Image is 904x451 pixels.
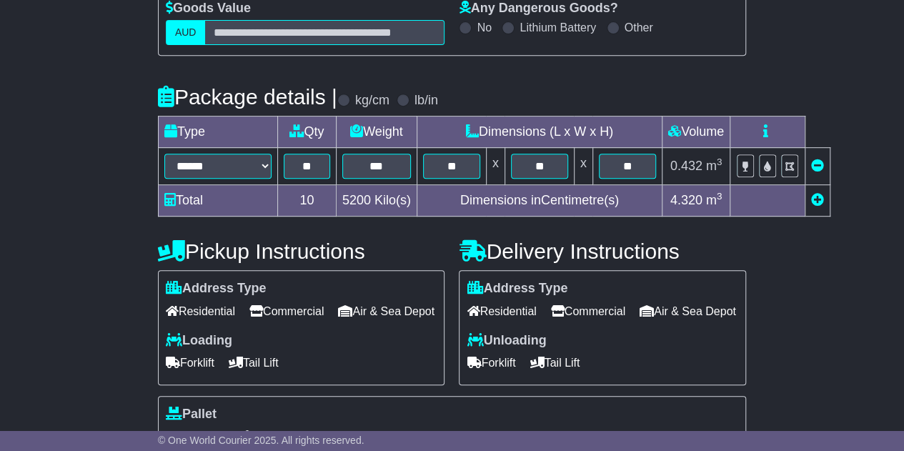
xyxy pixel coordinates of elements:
span: © One World Courier 2025. All rights reserved. [158,435,364,446]
label: Unloading [467,333,546,349]
h4: Pickup Instructions [158,239,445,263]
sup: 3 [717,157,722,167]
label: Goods Value [166,1,251,16]
span: Residential [166,300,235,322]
span: Air & Sea Depot [338,300,434,322]
h4: Delivery Instructions [459,239,746,263]
td: Type [158,117,277,148]
label: Pallet [166,407,217,422]
td: Kilo(s) [336,185,417,217]
span: 0.432 [670,159,702,173]
td: x [486,148,505,185]
td: x [574,148,592,185]
span: Tail Lift [229,352,279,374]
label: No [477,21,491,34]
span: Stackable [166,425,227,447]
label: kg/cm [355,93,389,109]
td: Volume [662,117,730,148]
a: Remove this item [811,159,824,173]
span: 5200 [342,193,371,207]
label: Loading [166,333,232,349]
label: Address Type [166,281,267,297]
span: Commercial [249,300,324,322]
span: Tail Lift [530,352,580,374]
a: Add new item [811,193,824,207]
td: Total [158,185,277,217]
label: Any Dangerous Goods? [459,1,617,16]
label: Other [625,21,653,34]
span: m [706,159,722,173]
td: 10 [277,185,336,217]
td: Qty [277,117,336,148]
sup: 3 [717,191,722,202]
td: Dimensions (L x W x H) [417,117,662,148]
span: m [706,193,722,207]
td: Weight [336,117,417,148]
span: 4.320 [670,193,702,207]
span: Non Stackable [242,425,327,447]
span: Residential [467,300,536,322]
label: AUD [166,20,206,45]
h4: Package details | [158,85,337,109]
span: Forklift [467,352,515,374]
label: Address Type [467,281,567,297]
label: lb/in [414,93,438,109]
span: Commercial [551,300,625,322]
span: Forklift [166,352,214,374]
td: Dimensions in Centimetre(s) [417,185,662,217]
label: Lithium Battery [520,21,596,34]
span: Air & Sea Depot [640,300,736,322]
